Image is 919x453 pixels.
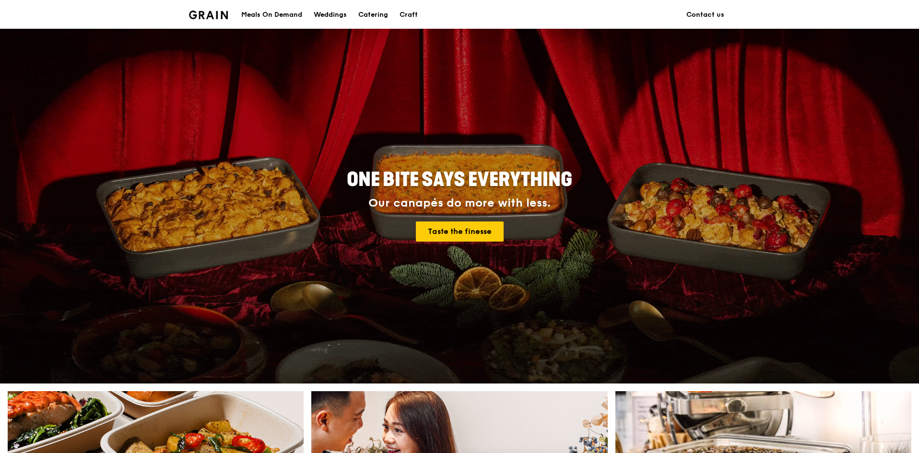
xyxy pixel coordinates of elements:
div: Meals On Demand [241,0,302,29]
a: Catering [353,0,394,29]
a: Craft [394,0,424,29]
div: Catering [358,0,388,29]
img: Grain [189,11,228,19]
div: Craft [400,0,418,29]
div: Weddings [314,0,347,29]
span: ONE BITE SAYS EVERYTHING [347,168,572,191]
a: Contact us [681,0,730,29]
a: Weddings [308,0,353,29]
a: Taste the finesse [416,221,504,242]
div: Our canapés do more with less. [287,197,632,210]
